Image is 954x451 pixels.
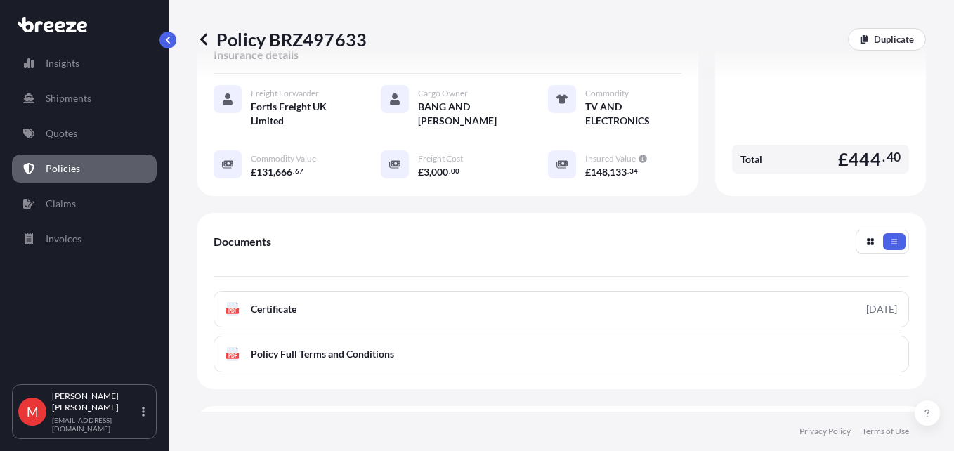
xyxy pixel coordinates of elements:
p: [PERSON_NAME] [PERSON_NAME] [52,391,139,413]
a: Privacy Policy [799,426,851,437]
span: Commodity [585,88,629,99]
span: 133 [610,167,627,177]
span: Commodity Value [251,153,316,164]
span: BANG AND [PERSON_NAME] [418,100,514,128]
p: Shipments [46,91,91,105]
span: . [449,169,450,174]
span: £ [418,167,424,177]
span: 666 [275,167,292,177]
text: PDF [228,308,237,313]
a: Claims [12,190,157,218]
span: Fortis Freight UK Limited [251,100,347,128]
span: 000 [431,167,448,177]
span: Certificate [251,302,296,316]
span: Policy Full Terms and Conditions [251,347,394,361]
a: Policies [12,155,157,183]
span: Freight Forwarder [251,88,319,99]
span: 00 [451,169,459,174]
span: 34 [629,169,638,174]
span: Cargo Owner [418,88,468,99]
p: Invoices [46,232,81,246]
div: [DATE] [866,302,897,316]
span: Documents [214,235,271,249]
span: 131 [256,167,273,177]
p: Duplicate [874,32,914,46]
span: 148 [591,167,608,177]
p: [EMAIL_ADDRESS][DOMAIN_NAME] [52,416,139,433]
p: Claims [46,197,76,211]
span: 444 [849,150,881,168]
a: Duplicate [848,28,926,51]
span: Total [740,152,762,166]
a: Quotes [12,119,157,148]
span: , [608,167,610,177]
a: PDFCertificate[DATE] [214,291,909,327]
a: Invoices [12,225,157,253]
span: Freight Cost [418,153,463,164]
a: Insights [12,49,157,77]
span: 67 [295,169,303,174]
text: PDF [228,353,237,358]
span: . [627,169,629,174]
a: PDFPolicy Full Terms and Conditions [214,336,909,372]
span: . [293,169,294,174]
p: Quotes [46,126,77,140]
p: Policies [46,162,80,176]
span: , [429,167,431,177]
span: 40 [887,153,901,162]
span: TV AND ELECTRONICS [585,100,681,128]
span: M [27,405,39,419]
span: 3 [424,167,429,177]
a: Shipments [12,84,157,112]
span: , [273,167,275,177]
p: Insights [46,56,79,70]
span: £ [251,167,256,177]
p: Policy BRZ497633 [197,28,367,51]
span: £ [585,167,591,177]
span: . [882,153,885,162]
a: Terms of Use [862,426,909,437]
span: Insured Value [585,153,636,164]
span: £ [838,150,849,168]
